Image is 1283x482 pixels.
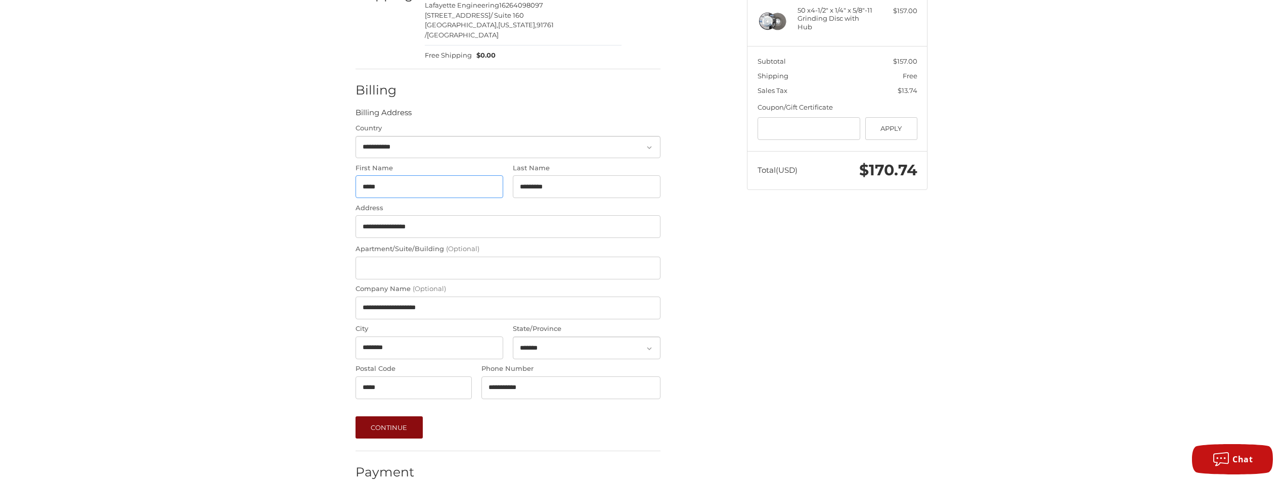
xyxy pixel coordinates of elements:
[356,123,660,133] label: Country
[513,324,660,334] label: State/Province
[356,244,660,254] label: Apartment/Suite/Building
[425,11,491,19] span: [STREET_ADDRESS]
[356,364,472,374] label: Postal Code
[446,245,479,253] small: (Optional)
[865,117,917,140] button: Apply
[425,1,499,9] span: Lafayette Engineering
[499,1,543,9] span: 16264098097
[859,161,917,179] span: $170.74
[758,117,861,140] input: Gift Certificate or Coupon Code
[427,31,499,39] span: [GEOGRAPHIC_DATA]
[356,464,415,480] h2: Payment
[898,86,917,94] span: $13.74
[1192,444,1273,474] button: Chat
[356,324,503,334] label: City
[413,284,446,293] small: (Optional)
[798,6,875,31] h4: 50 x 4-1/2" x 1/4" x 5/8"-11 Grinding Disc with Hub
[356,203,660,213] label: Address
[513,163,660,173] label: Last Name
[877,6,917,16] div: $157.00
[425,51,472,61] span: Free Shipping
[491,11,524,19] span: / Suite 160
[425,21,498,29] span: [GEOGRAPHIC_DATA],
[1232,454,1253,465] span: Chat
[758,72,788,80] span: Shipping
[425,21,554,39] span: 91761 /
[758,165,798,175] span: Total (USD)
[356,284,660,294] label: Company Name
[472,51,496,61] span: $0.00
[893,57,917,65] span: $157.00
[356,163,503,173] label: First Name
[903,72,917,80] span: Free
[498,21,537,29] span: [US_STATE],
[481,364,660,374] label: Phone Number
[356,82,415,98] h2: Billing
[758,57,786,65] span: Subtotal
[758,86,787,94] span: Sales Tax
[356,416,423,439] button: Continue
[758,103,917,113] div: Coupon/Gift Certificate
[356,107,412,123] legend: Billing Address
